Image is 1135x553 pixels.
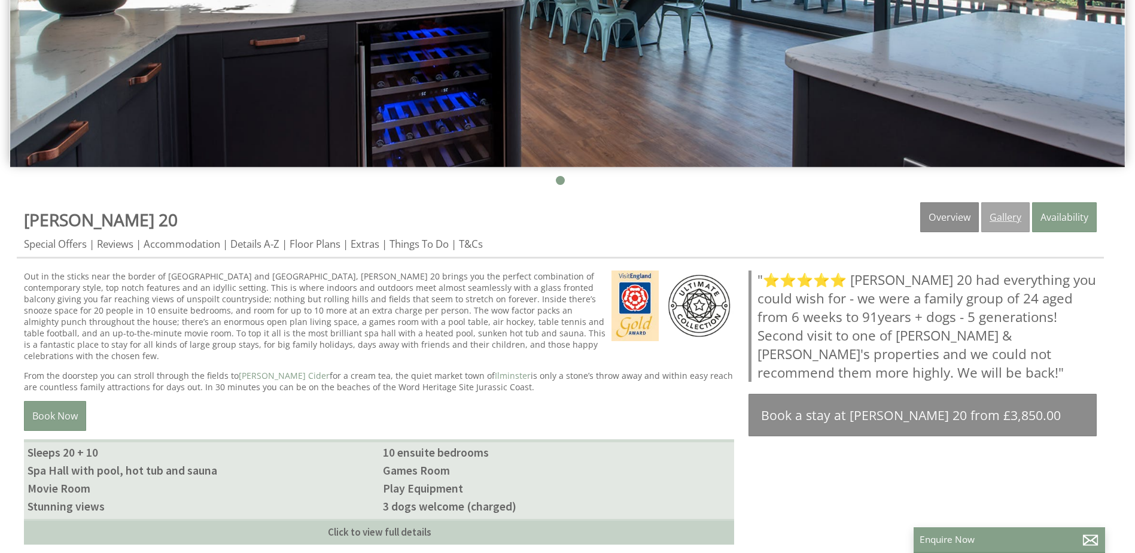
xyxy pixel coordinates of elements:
[379,497,735,515] li: 3 dogs welcome (charged)
[920,202,979,232] a: Overview
[24,271,734,361] p: Out in the sticks near the border of [GEOGRAPHIC_DATA] and [GEOGRAPHIC_DATA], [PERSON_NAME] 20 br...
[379,443,735,461] li: 10 ensuite bedrooms
[24,237,87,251] a: Special Offers
[748,394,1097,436] a: Book a stay at [PERSON_NAME] 20 from £3,850.00
[24,461,379,479] li: Spa Hall with pool, hot tub and sauna
[24,497,379,515] li: Stunning views
[290,237,340,251] a: Floor Plans
[24,401,86,431] a: Book Now
[24,519,734,545] a: Click to view full details
[390,237,449,251] a: Things To Do
[239,370,330,381] a: [PERSON_NAME] Cider
[24,370,734,393] p: From the doorstep you can stroll through the fields to for a cream tea, the quiet market town of ...
[230,237,279,251] a: Details A-Z
[748,271,1097,382] blockquote: "⭐⭐⭐⭐⭐ [PERSON_NAME] 20 had everything you could wish for - we were a family group of 24 aged fro...
[24,443,379,461] li: Sleeps 20 + 10
[24,479,379,497] li: Movie Room
[920,533,1099,546] p: Enquire Now
[664,271,734,341] img: Ultimate Collection - Ultimate Collection
[1032,202,1097,232] a: Availability
[144,237,220,251] a: Accommodation
[611,271,659,341] img: Visit England - Gold Award
[495,370,531,381] a: Ilminster
[379,479,735,497] li: Play Equipment
[459,237,483,251] a: T&Cs
[351,237,379,251] a: Extras
[24,208,178,231] a: [PERSON_NAME] 20
[97,237,133,251] a: Reviews
[379,461,735,479] li: Games Room
[981,202,1030,232] a: Gallery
